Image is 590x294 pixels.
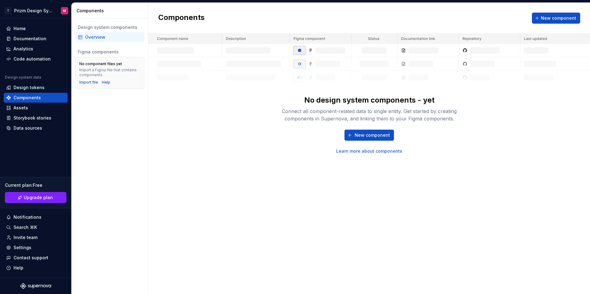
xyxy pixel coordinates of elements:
div: Prizm Design System [14,8,53,14]
a: Settings [4,243,68,253]
div: Components [14,95,41,101]
a: Upgrade plan [5,192,66,203]
a: Home [4,24,68,33]
button: Search ⌘K [4,222,68,232]
div: Notifications [14,214,41,220]
button: Help [4,263,68,273]
div: Design system components [78,24,142,30]
div: T [4,7,12,14]
div: Contact support [14,255,48,261]
a: Help [102,80,110,85]
div: Documentation [14,36,46,42]
span: New component [541,15,576,21]
button: Notifications [4,212,68,222]
a: Documentation [4,34,68,44]
button: Contact support [4,253,68,263]
a: Overview [75,32,144,42]
svg: Supernova Logo [20,283,51,289]
span: Upgrade plan [24,194,53,201]
div: Connect all component-related data to single entity. Get started by creating components in Supern... [271,108,468,122]
div: Components [77,8,146,14]
div: Settings [14,245,31,251]
div: Invite team [14,234,37,241]
span: New component [355,132,390,138]
a: Invite team [4,233,68,242]
a: Data sources [4,123,68,133]
a: Storybook stories [4,113,68,123]
a: Components [4,93,68,103]
a: Learn more about components [336,148,402,154]
div: M [63,8,66,13]
button: New component [532,13,580,24]
div: Code automation [14,56,51,62]
div: Design system data [5,75,41,80]
div: Design tokens [14,84,45,91]
div: Home [14,25,26,32]
a: Analytics [4,44,68,54]
div: Data sources [14,125,42,131]
div: No design system components - yet [304,95,435,105]
div: Storybook stories [14,115,51,121]
div: Overview [85,34,142,40]
button: TPrizm Design SystemM [1,4,70,17]
button: Import file [79,80,98,85]
div: Current plan : Free [5,182,66,188]
div: No component files yet [79,61,122,66]
div: Analytics [14,46,33,52]
div: Import a Figma file that contains components. [79,68,140,77]
h2: Components [158,13,205,24]
button: New component [344,130,394,141]
a: Code automation [4,54,68,64]
div: Figma components [78,49,142,55]
div: Search ⌘K [14,224,37,230]
a: Assets [4,103,68,113]
div: Assets [14,105,28,111]
div: Help [14,265,23,271]
a: Design tokens [4,83,68,92]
